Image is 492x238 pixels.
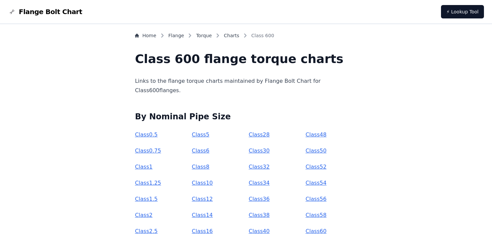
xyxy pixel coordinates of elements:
[249,212,269,218] a: Class38
[135,52,357,66] h1: Class 600 flange torque charts
[249,164,269,170] a: Class32
[135,164,152,170] a: Class1
[192,228,213,234] a: Class16
[305,180,326,186] a: Class54
[192,131,209,138] a: Class5
[224,32,239,39] a: Charts
[135,180,161,186] a: Class1.25
[305,212,326,218] a: Class58
[249,180,269,186] a: Class34
[135,196,158,202] a: Class1.5
[305,131,326,138] a: Class48
[192,180,213,186] a: Class10
[192,147,209,154] a: Class6
[192,164,209,170] a: Class8
[196,32,212,39] a: Torque
[135,32,156,39] a: Home
[8,8,16,16] img: Flange Bolt Chart Logo
[249,131,269,138] a: Class28
[305,147,326,154] a: Class50
[19,7,82,16] span: Flange Bolt Chart
[135,147,161,154] a: Class0.75
[168,32,184,39] a: Flange
[251,32,274,39] span: Class 600
[135,212,152,218] a: Class2
[441,5,484,18] a: ⚡ Lookup Tool
[192,212,213,218] a: Class14
[249,228,269,234] a: Class40
[135,131,158,138] a: Class0.5
[305,196,326,202] a: Class56
[8,7,82,16] a: Flange Bolt Chart LogoFlange Bolt Chart
[135,76,357,95] p: Links to the flange torque charts maintained by Flange Bolt Chart for Class 600 flanges.
[305,228,326,234] a: Class60
[249,147,269,154] a: Class30
[135,32,357,42] nav: Breadcrumb
[305,164,326,170] a: Class52
[249,196,269,202] a: Class36
[135,228,158,234] a: Class2.5
[192,196,213,202] a: Class12
[135,111,357,122] h2: By Nominal Pipe Size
